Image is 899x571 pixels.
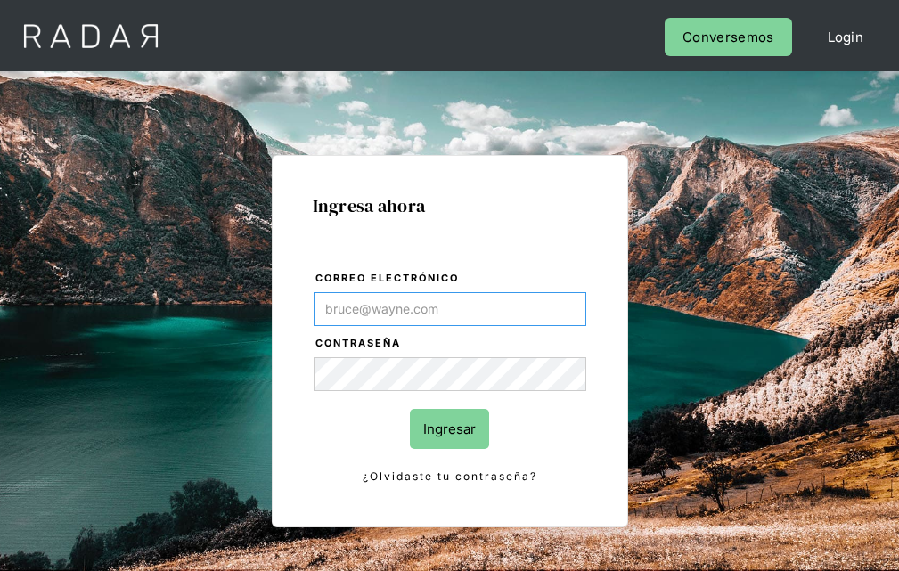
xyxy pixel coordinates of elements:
[410,409,489,449] input: Ingresar
[314,292,586,326] input: bruce@wayne.com
[313,269,587,486] form: Login Form
[665,18,791,56] a: Conversemos
[315,335,586,353] label: Contraseña
[314,467,586,486] a: ¿Olvidaste tu contraseña?
[313,196,587,216] h1: Ingresa ahora
[315,270,586,288] label: Correo electrónico
[810,18,882,56] a: Login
